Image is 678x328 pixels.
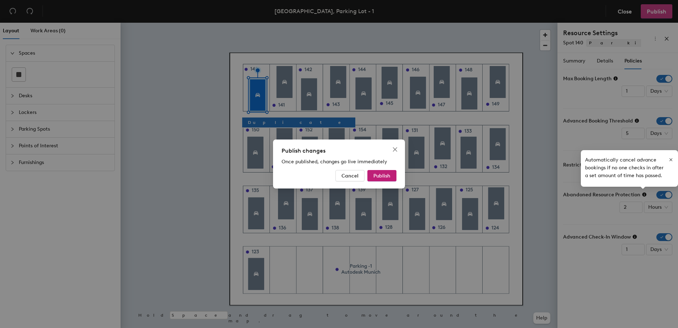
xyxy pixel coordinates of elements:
span: Close [389,147,401,152]
button: Cancel [335,170,365,181]
span: Once published, changes go live immediately [282,159,387,165]
div: Publish changes [282,147,396,155]
span: Publish [373,173,390,179]
span: Cancel [341,173,359,179]
div: Automatically cancel advance bookings if no one checks in after a set amount of time has passed. [585,154,674,183]
span: close [392,147,398,152]
button: Publish [367,170,396,181]
button: Close [389,144,401,155]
